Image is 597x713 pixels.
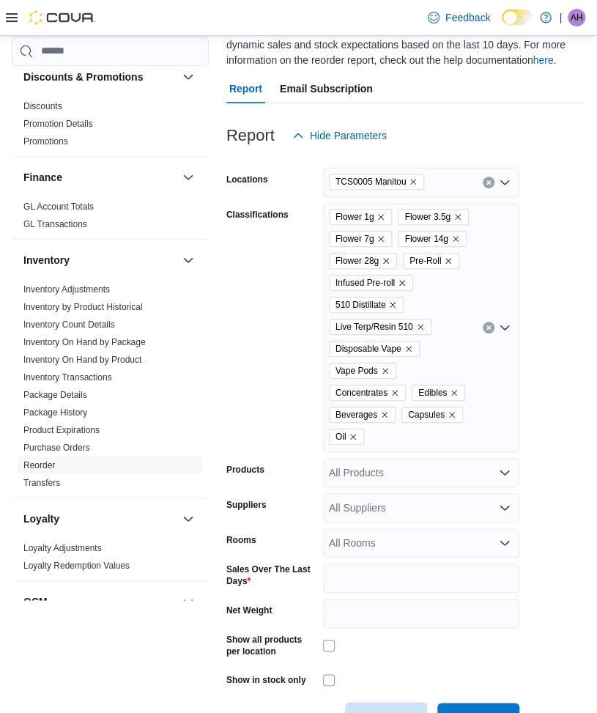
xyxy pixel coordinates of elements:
button: Remove 510 Distillate from selection in this group [388,300,397,309]
h3: Loyalty [23,511,59,526]
a: Loyalty Redemption Values [23,561,130,571]
span: Reorder [23,459,55,471]
span: Hide Parameters [310,128,387,143]
h3: Finance [23,170,62,185]
label: Show all products per location [226,634,317,657]
button: OCM [179,593,197,610]
span: Transfers [23,477,60,489]
h3: Discounts & Promotions [23,70,143,84]
span: TCS0005 Manitou [335,174,407,189]
input: Dark Mode [502,10,533,25]
button: Remove Oil from selection in this group [349,432,357,441]
span: Package Details [23,389,87,401]
button: Remove Live Terp/Resin 510 from selection in this group [416,322,425,331]
span: Pre-Roll [403,253,459,269]
button: Discounts & Promotions [179,68,197,86]
span: Capsules [408,407,445,422]
button: Finance [23,170,177,185]
button: Remove Flower 14g from selection in this group [451,234,460,243]
span: Dark Mode [502,25,503,26]
button: Remove TCS0005 Manitou from selection in this group [409,177,418,186]
a: Purchase Orders [23,443,90,453]
a: Inventory Count Details [23,319,115,330]
span: Flower 3.5g [404,210,450,224]
button: Remove Flower 28g from selection in this group [382,256,390,265]
a: GL Account Totals [23,202,94,212]
button: Remove Flower 1g from selection in this group [377,213,385,221]
a: Promotions [23,136,68,147]
a: Inventory by Product Historical [23,302,143,312]
a: Inventory Adjustments [23,284,110,295]
span: Infused Pre-roll [329,275,413,291]
span: Disposable Vape [335,341,401,356]
span: Oil [335,429,346,444]
label: Rooms [226,534,256,546]
span: Concentrates [335,385,388,400]
span: Edibles [418,385,447,400]
label: Show in stock only [226,674,306,686]
label: Locations [226,174,268,185]
label: Classifications [226,209,289,221]
a: Promotion Details [23,119,93,129]
span: Capsules [401,407,463,423]
span: Pre-Roll [409,254,441,268]
span: Flower 28g [329,253,397,269]
span: Vape Pods [335,363,378,378]
span: Flower 7g [329,231,393,247]
span: Flower 7g [335,232,374,246]
button: Open list of options [499,177,511,188]
span: Product Expirations [23,424,100,436]
a: Inventory Transactions [23,372,112,383]
button: Remove Vape Pods from selection in this group [381,366,390,375]
button: Remove Beverages from selection in this group [380,410,389,419]
button: Discounts & Promotions [23,70,177,84]
span: Feedback [445,10,490,25]
span: Live Terp/Resin 510 [329,319,431,335]
div: Discounts & Promotions [12,97,209,156]
a: GL Transactions [23,219,87,229]
span: Beverages [335,407,377,422]
span: Infused Pre-roll [335,276,395,290]
span: 510 Distillate [335,298,386,312]
label: Products [226,464,264,476]
button: Remove Concentrates from selection in this group [390,388,399,397]
button: Inventory [23,253,177,267]
div: Ashton Hanlon [568,9,585,26]
span: Concentrates [329,385,406,401]
a: Transfers [23,478,60,488]
span: Inventory On Hand by Product [23,354,141,366]
span: Flower 14g [398,231,466,247]
a: Inventory On Hand by Product [23,355,141,365]
h3: Report [226,127,275,144]
span: Inventory On Hand by Package [23,336,146,348]
span: Disposable Vape [329,341,420,357]
button: Clear input [483,177,494,188]
a: Loyalty Adjustments [23,543,102,553]
button: Open list of options [499,322,511,333]
button: OCM [23,594,177,609]
a: Package History [23,407,87,418]
button: Remove Flower 3.5g from selection in this group [453,213,462,221]
button: Remove Infused Pre-roll from selection in this group [398,278,407,287]
span: Promotion Details [23,118,93,130]
button: Open list of options [499,467,511,479]
a: Discounts [23,101,62,111]
button: Remove Disposable Vape from selection in this group [404,344,413,353]
label: Suppliers [226,499,267,511]
span: 510 Distillate [329,297,404,313]
button: Remove Edibles from selection in this group [450,388,459,397]
a: Reorder [23,460,55,470]
a: here [533,54,553,66]
span: Flower 14g [404,232,448,246]
button: Remove Pre-Roll from selection in this group [444,256,453,265]
a: Feedback [422,3,496,32]
span: Email Subscription [280,74,373,103]
span: Flower 1g [335,210,374,224]
button: Open list of options [499,537,511,549]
